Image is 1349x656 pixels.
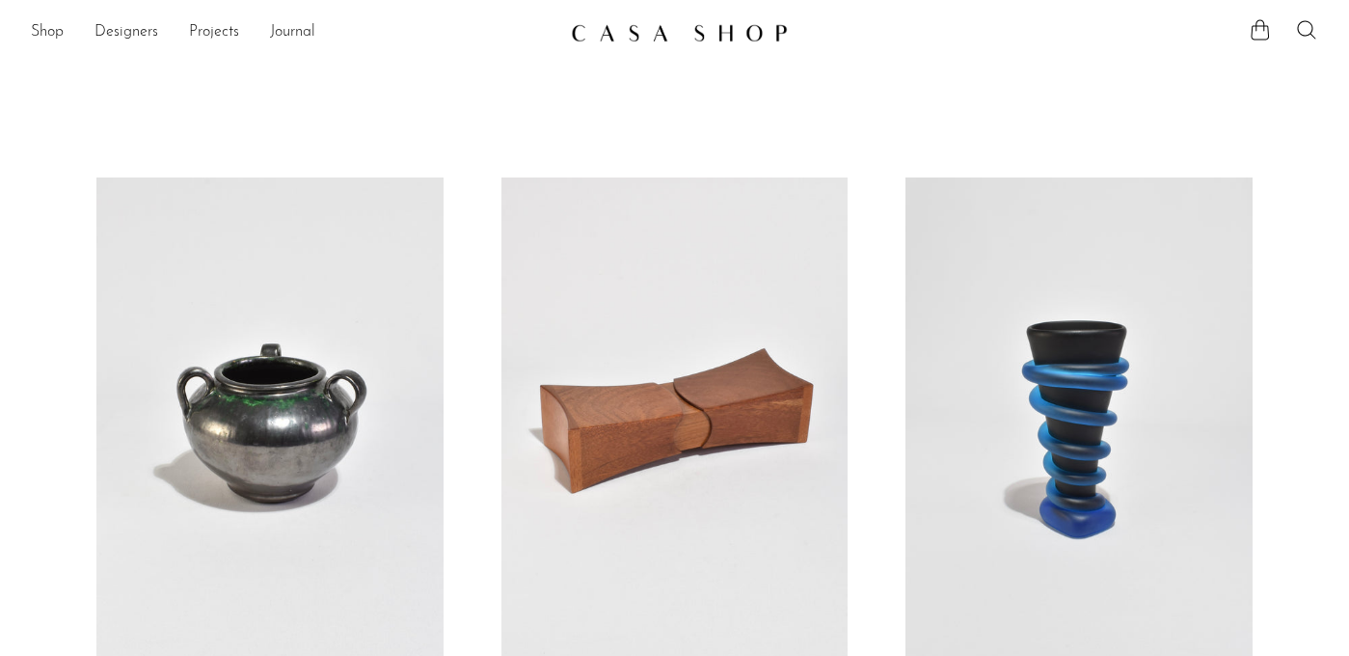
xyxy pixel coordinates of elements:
nav: Desktop navigation [31,16,555,49]
a: Projects [189,20,239,45]
ul: NEW HEADER MENU [31,16,555,49]
a: Shop [31,20,64,45]
a: Journal [270,20,315,45]
a: Designers [94,20,158,45]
